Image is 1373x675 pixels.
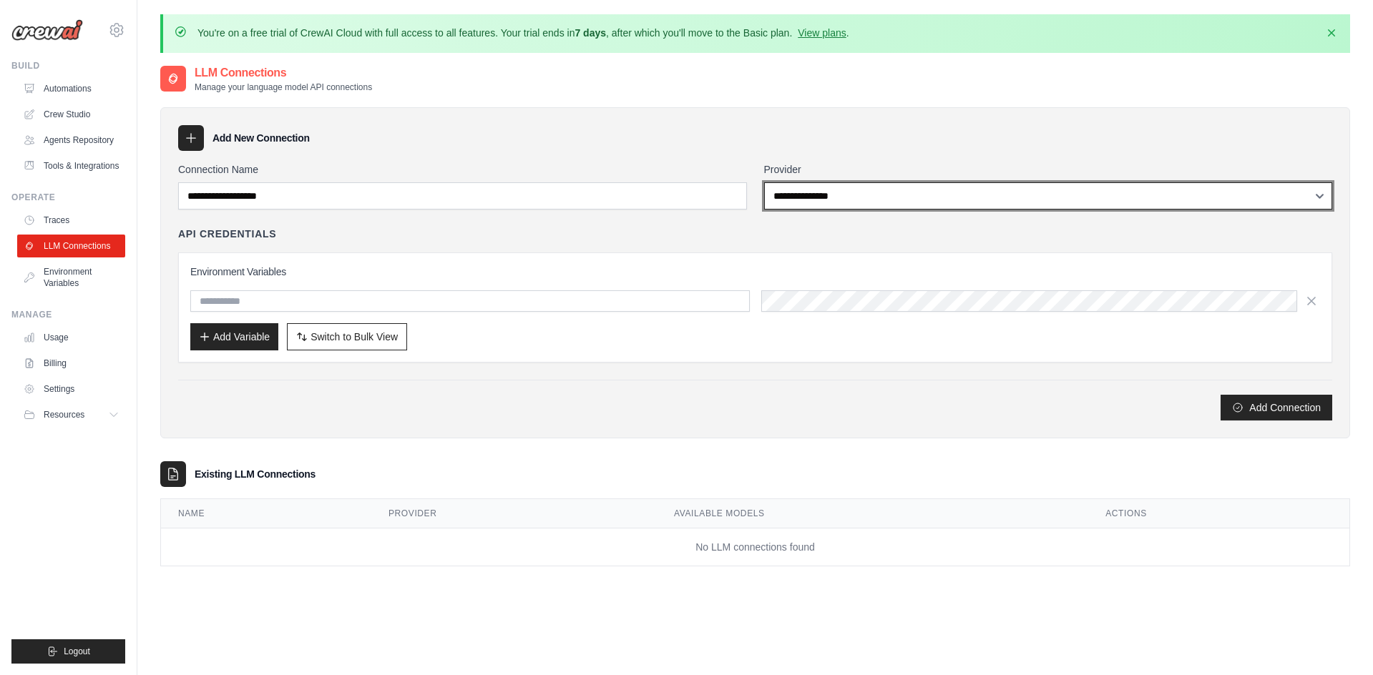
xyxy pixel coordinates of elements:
p: Manage your language model API connections [195,82,372,93]
th: Name [161,499,371,528]
p: You're on a free trial of CrewAI Cloud with full access to all features. Your trial ends in , aft... [197,26,849,40]
a: Billing [17,352,125,375]
img: Logo [11,19,83,41]
a: LLM Connections [17,235,125,257]
button: Switch to Bulk View [287,323,407,350]
a: Crew Studio [17,103,125,126]
h4: API Credentials [178,227,276,241]
div: Manage [11,309,125,320]
span: Switch to Bulk View [311,330,398,344]
a: Traces [17,209,125,232]
div: Operate [11,192,125,203]
button: Add Variable [190,323,278,350]
span: Resources [44,409,84,420]
h3: Environment Variables [190,265,1320,279]
a: Tools & Integrations [17,154,125,177]
strong: 7 days [575,27,606,39]
a: Environment Variables [17,260,125,295]
span: Logout [64,646,90,657]
th: Available Models [657,499,1088,528]
label: Connection Name [178,162,747,177]
th: Provider [371,499,657,528]
a: Usage [17,326,125,349]
h3: Add New Connection [212,131,310,145]
a: Agents Repository [17,129,125,152]
h2: LLM Connections [195,64,372,82]
a: Automations [17,77,125,100]
a: Settings [17,378,125,400]
button: Resources [17,403,125,426]
label: Provider [764,162,1333,177]
button: Logout [11,639,125,664]
td: No LLM connections found [161,528,1349,566]
th: Actions [1088,499,1349,528]
h3: Existing LLM Connections [195,467,316,481]
button: Add Connection [1221,395,1332,420]
div: Build [11,60,125,72]
a: View plans [798,27,846,39]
